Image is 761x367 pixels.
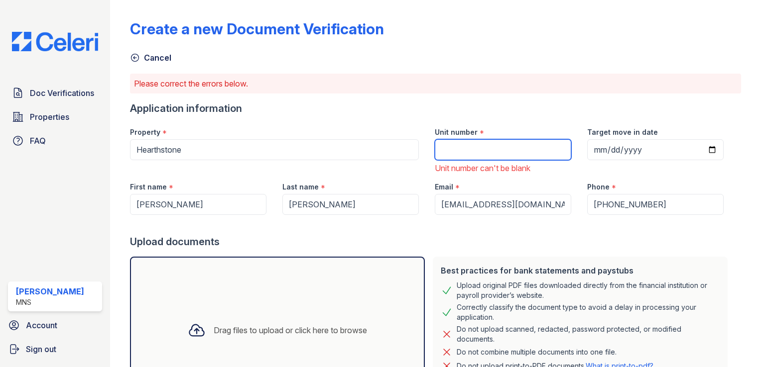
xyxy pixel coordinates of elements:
img: CE_Logo_Blue-a8612792a0a2168367f1c8372b55b34899dd931a85d93a1a3d3e32e68fde9ad4.png [4,32,106,51]
a: FAQ [8,131,102,151]
div: MNS [16,297,84,307]
label: First name [130,182,167,192]
label: Target move in date [587,127,658,137]
span: FAQ [30,135,46,147]
label: Email [435,182,453,192]
label: Last name [282,182,319,192]
a: Doc Verifications [8,83,102,103]
div: Create a new Document Verification [130,20,384,38]
span: Doc Verifications [30,87,94,99]
label: Phone [587,182,610,192]
div: Correctly classify the document type to avoid a delay in processing your application. [457,302,720,322]
div: Do not combine multiple documents into one file. [457,346,617,358]
label: Unit number [435,127,478,137]
div: Drag files to upload or click here to browse [214,324,367,336]
div: Best practices for bank statements and paystubs [441,265,720,276]
a: Sign out [4,339,106,359]
div: [PERSON_NAME] [16,285,84,297]
div: Upload documents [130,235,732,249]
a: Account [4,315,106,335]
label: Property [130,127,160,137]
div: Application information [130,101,732,115]
p: Please correct the errors below. [134,78,737,90]
span: Account [26,319,57,331]
a: Properties [8,107,102,127]
div: Unit number can't be blank [435,162,571,174]
a: Cancel [130,52,171,64]
span: Properties [30,111,69,123]
div: Upload original PDF files downloaded directly from the financial institution or payroll provider’... [457,280,720,300]
div: Do not upload scanned, redacted, password protected, or modified documents. [457,324,720,344]
span: Sign out [26,343,56,355]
